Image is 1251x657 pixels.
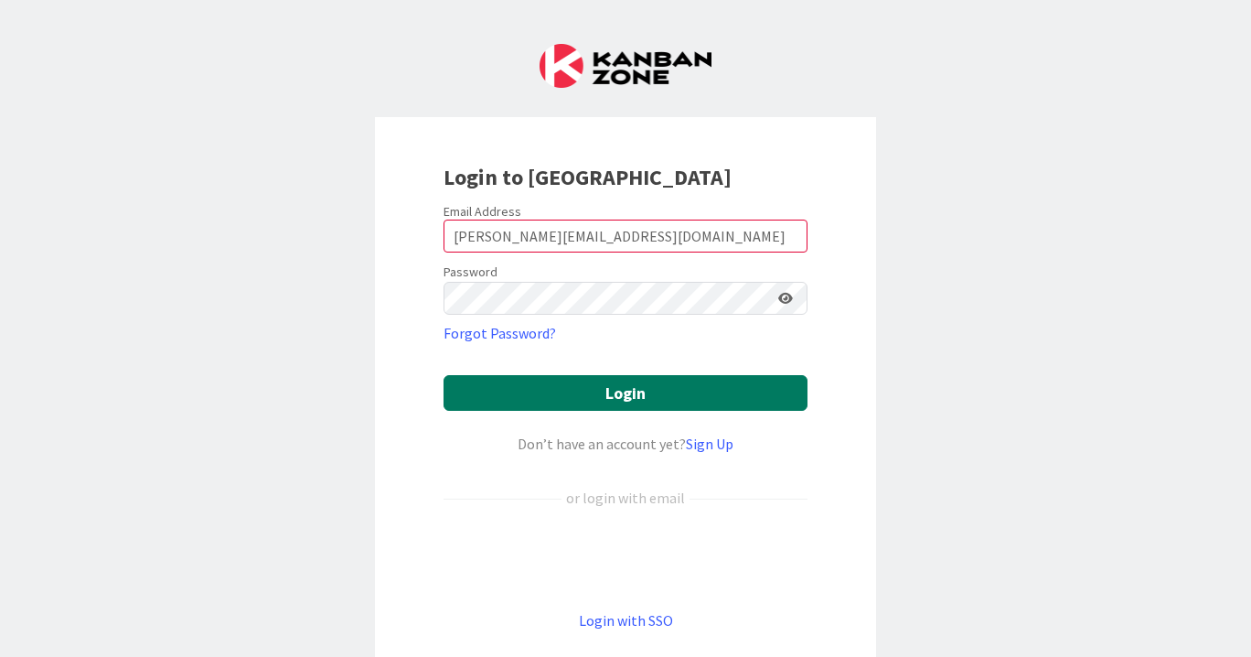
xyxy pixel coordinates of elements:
[444,375,807,411] button: Login
[579,611,673,630] a: Login with SSO
[444,263,497,282] label: Password
[444,203,521,220] label: Email Address
[444,163,732,191] b: Login to [GEOGRAPHIC_DATA]
[444,322,556,344] a: Forgot Password?
[444,433,807,455] div: Don’t have an account yet?
[686,435,733,453] a: Sign Up
[561,487,690,509] div: or login with email
[434,539,817,579] iframe: Sign in with Google Button
[540,44,711,88] img: Kanban Zone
